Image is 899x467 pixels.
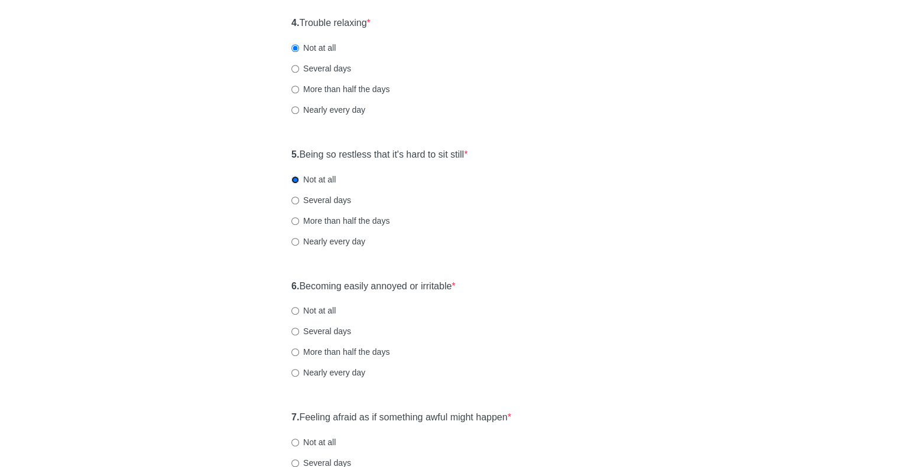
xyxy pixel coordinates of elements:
label: Nearly every day [291,236,365,247]
input: More than half the days [291,217,299,225]
input: Not at all [291,307,299,315]
input: Several days [291,65,299,73]
input: Nearly every day [291,369,299,377]
input: Nearly every day [291,238,299,246]
input: Nearly every day [291,106,299,114]
label: Several days [291,63,351,74]
input: Not at all [291,176,299,184]
strong: 6. [291,281,299,291]
input: Several days [291,459,299,467]
label: Feeling afraid as if something awful might happen [291,411,511,424]
label: Several days [291,194,351,206]
label: Not at all [291,436,336,448]
label: More than half the days [291,215,390,227]
strong: 4. [291,18,299,28]
input: Not at all [291,44,299,52]
label: More than half the days [291,346,390,358]
input: Several days [291,197,299,204]
label: Not at all [291,42,336,54]
strong: 7. [291,412,299,422]
label: Not at all [291,174,336,185]
input: Not at all [291,439,299,446]
input: Several days [291,328,299,335]
label: Several days [291,325,351,337]
strong: 5. [291,149,299,159]
label: Not at all [291,305,336,316]
input: More than half the days [291,348,299,356]
label: More than half the days [291,83,390,95]
label: Nearly every day [291,104,365,116]
label: Being so restless that it's hard to sit still [291,148,468,162]
input: More than half the days [291,86,299,93]
label: Becoming easily annoyed or irritable [291,280,456,293]
label: Nearly every day [291,367,365,378]
label: Trouble relaxing [291,17,371,30]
